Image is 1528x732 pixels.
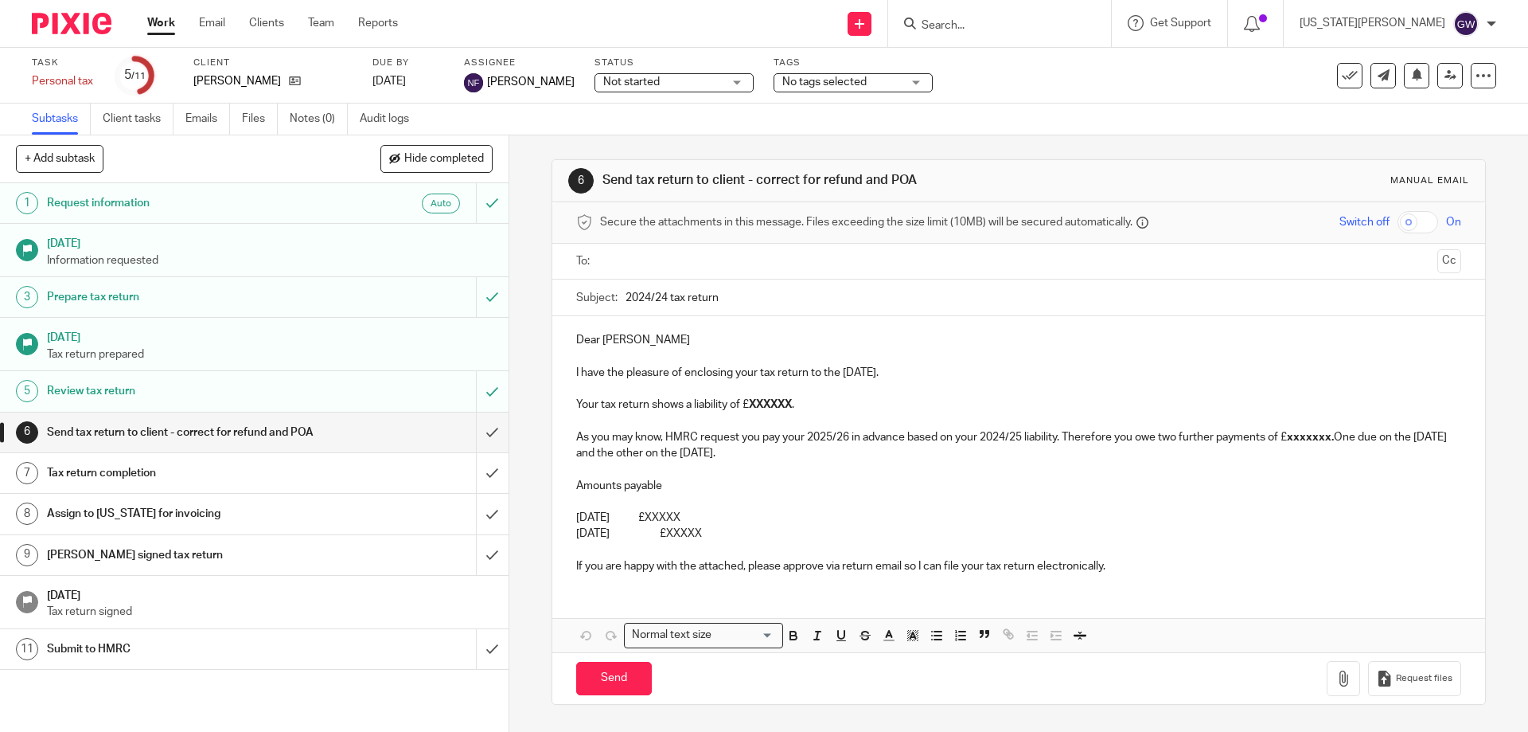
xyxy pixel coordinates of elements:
[308,15,334,31] a: Team
[576,397,1460,413] p: Your tax return shows a liability of £ .
[576,429,1460,462] p: As you may know, HMRC request you pay your 2025/26 in advance based on your 2024/25 liability. Th...
[185,104,230,135] a: Emails
[576,526,1460,542] p: [DATE] £XXXXX
[404,153,484,166] span: Hide completed
[249,15,284,31] a: Clients
[47,346,493,362] p: Tax return prepared
[576,332,1460,348] p: Dear [PERSON_NAME]
[32,73,95,89] div: Personal tax
[47,379,322,403] h1: Review tax return
[603,76,660,88] span: Not started
[624,623,783,648] div: Search for option
[422,194,460,213] div: Auto
[920,19,1063,33] input: Search
[16,145,103,172] button: + Add subtask
[47,604,493,620] p: Tax return signed
[372,76,406,87] span: [DATE]
[47,252,493,268] p: Information requested
[1446,214,1461,230] span: On
[32,57,95,69] label: Task
[47,285,322,309] h1: Prepare tax return
[16,421,38,444] div: 6
[16,503,38,525] div: 8
[358,15,398,31] a: Reports
[1390,174,1469,187] div: Manual email
[380,145,493,172] button: Hide completed
[147,15,175,31] a: Work
[464,73,483,92] img: svg%3E
[576,478,1460,494] p: Amounts payable
[16,380,38,402] div: 5
[1300,15,1445,31] p: [US_STATE][PERSON_NAME]
[193,73,281,89] p: [PERSON_NAME]
[487,74,575,90] span: [PERSON_NAME]
[628,627,715,644] span: Normal text size
[576,662,652,696] input: Send
[716,627,774,644] input: Search for option
[600,214,1132,230] span: Secure the attachments in this message. Files exceeding the size limit (10MB) will be secured aut...
[16,638,38,660] div: 11
[576,290,618,306] label: Subject:
[47,421,322,444] h1: Send tax return to client - correct for refund and POA
[131,72,146,80] small: /11
[47,637,322,661] h1: Submit to HMRC
[1339,214,1390,230] span: Switch off
[47,543,322,567] h1: [PERSON_NAME] signed tax return
[16,286,38,308] div: 3
[372,57,444,69] label: Due by
[576,510,1460,526] p: [DATE] £XXXXX
[47,326,493,346] h1: [DATE]
[32,13,111,34] img: Pixie
[782,76,867,88] span: No tags selected
[774,57,933,69] label: Tags
[576,558,1460,574] p: If you are happy with the attached, please approve via return email so I can file your tax return...
[47,502,322,526] h1: Assign to [US_STATE] for invoicing
[602,172,1053,189] h1: Send tax return to client - correct for refund and POA
[1453,11,1479,37] img: svg%3E
[47,191,322,215] h1: Request information
[290,104,348,135] a: Notes (0)
[1437,249,1461,273] button: Cc
[1396,672,1452,685] span: Request files
[1368,661,1460,697] button: Request files
[47,584,493,604] h1: [DATE]
[749,399,792,410] strong: XXXXXX
[124,66,146,84] div: 5
[47,461,322,485] h1: Tax return completion
[16,192,38,214] div: 1
[103,104,173,135] a: Client tasks
[16,462,38,484] div: 7
[199,15,225,31] a: Email
[16,544,38,566] div: 9
[576,253,594,269] label: To:
[32,104,91,135] a: Subtasks
[1150,18,1211,29] span: Get Support
[242,104,278,135] a: Files
[594,57,754,69] label: Status
[47,232,493,252] h1: [DATE]
[193,57,353,69] label: Client
[568,168,594,194] div: 6
[464,57,575,69] label: Assignee
[360,104,421,135] a: Audit logs
[1287,432,1334,443] strong: xxxxxxx.
[576,365,1460,381] p: I have the pleasure of enclosing your tax return to the [DATE].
